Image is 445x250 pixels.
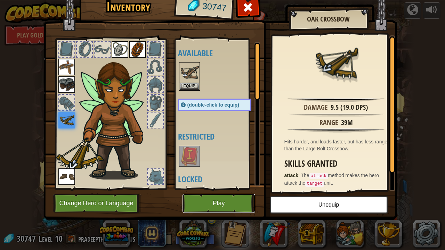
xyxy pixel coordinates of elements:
[341,118,353,128] div: 39m
[284,191,390,204] span: How far the hero's attack reaches, in meters.
[178,49,265,58] h4: Available
[58,112,75,128] img: portrait.png
[284,138,391,152] div: Hits harder, and loads faster, but has less range than the Large Bolt Crossbow.
[58,59,75,75] img: portrait.png
[288,128,384,133] img: hr.png
[180,83,199,90] button: Equip
[313,191,316,197] span: :
[180,147,199,166] img: portrait.png
[331,102,368,112] div: 9.5 (19.0 DPS)
[304,102,328,112] div: Damage
[112,41,128,58] img: portrait.png
[284,191,313,197] strong: attackRange
[288,98,384,102] img: hr.png
[319,118,338,128] div: Range
[270,196,388,214] button: Unequip
[305,181,324,187] code: target
[284,173,298,178] strong: attack
[284,159,391,168] h3: Skills Granted
[178,132,265,141] h4: Restricted
[58,76,75,93] img: portrait.png
[4,5,50,10] span: Hi. Need any help?
[309,173,328,179] code: attack
[284,173,379,186] span: The method makes the hero attack the unit.
[58,168,75,185] img: portrait.png
[314,41,359,86] img: portrait.png
[288,113,384,117] img: hr.png
[51,60,144,180] img: pixie-hair.png
[129,41,146,58] img: portrait.png
[183,194,255,213] button: Play
[180,63,199,82] img: portrait.png
[178,175,265,184] h4: Locked
[298,173,301,178] span: :
[187,102,239,108] span: (double-click to equip)
[53,194,141,213] button: Change Hero or Language
[296,15,361,23] h2: Oak Crossbow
